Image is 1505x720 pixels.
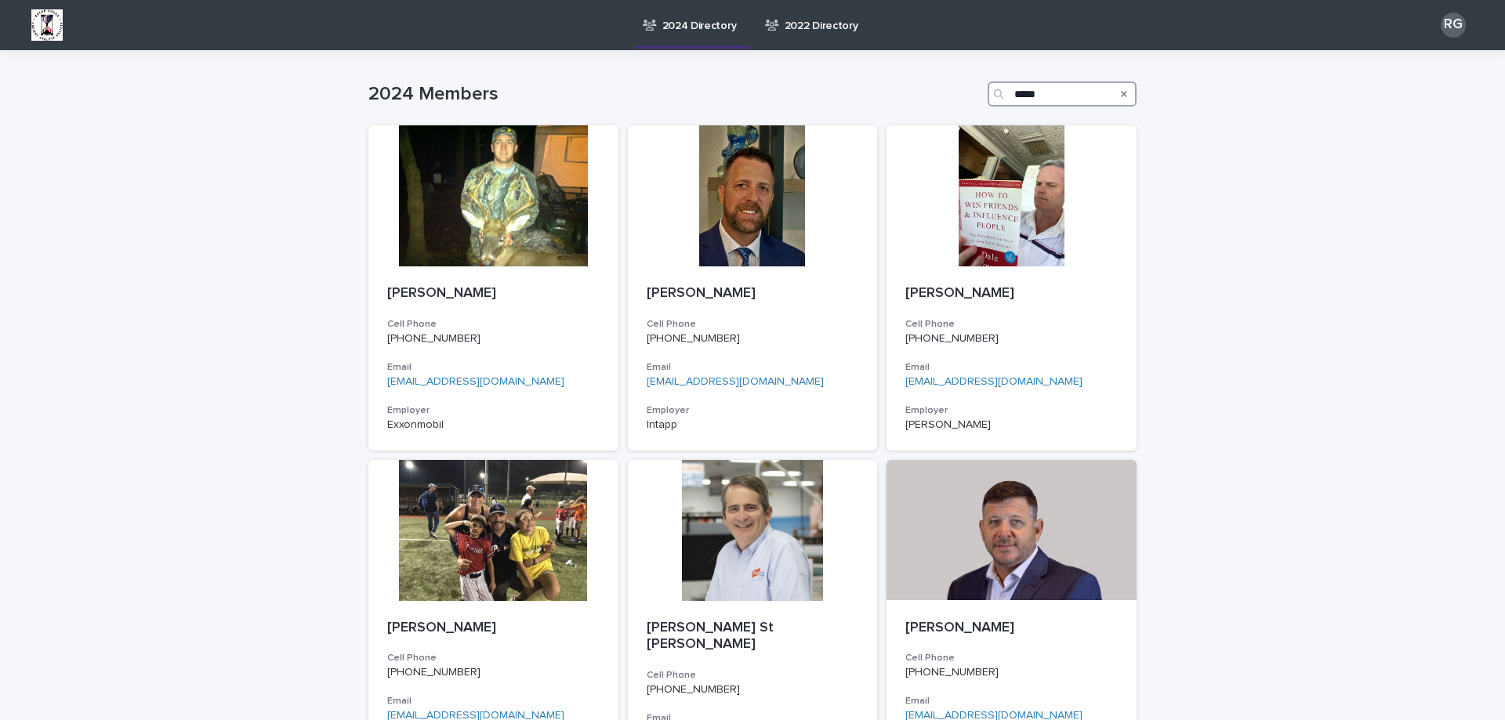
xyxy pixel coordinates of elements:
h3: Employer [647,404,859,417]
p: [PERSON_NAME] [387,285,600,302]
p: Exxonmobil [387,418,600,432]
h3: Cell Phone [647,318,859,331]
p: [PERSON_NAME] [905,620,1118,637]
h1: 2024 Members [368,83,981,106]
h3: Cell Phone [905,652,1118,664]
a: [PERSON_NAME]Cell Phone[PHONE_NUMBER]Email[EMAIL_ADDRESS][DOMAIN_NAME]EmployerIntapp [628,125,878,450]
div: RG [1441,13,1466,38]
h3: Cell Phone [647,669,859,682]
a: [PERSON_NAME]Cell Phone[PHONE_NUMBER]Email[EMAIL_ADDRESS][DOMAIN_NAME]Employer[PERSON_NAME] [887,125,1137,450]
a: [PHONE_NUMBER] [647,333,740,344]
a: [EMAIL_ADDRESS][DOMAIN_NAME] [905,376,1083,387]
p: Intapp [647,418,859,432]
p: [PERSON_NAME] [387,620,600,637]
a: [PERSON_NAME]Cell Phone[PHONE_NUMBER]Email[EMAIL_ADDRESS][DOMAIN_NAME]EmployerExxonmobil [368,125,618,450]
a: [PHONE_NUMBER] [905,667,999,678]
h3: Cell Phone [387,318,600,331]
p: [PERSON_NAME] [905,418,1118,432]
input: Search [988,81,1137,107]
a: [EMAIL_ADDRESS][DOMAIN_NAME] [647,376,824,387]
h3: Email [905,695,1118,707]
h3: Email [387,695,600,707]
img: BsxibNoaTPe9uU9VL587 [31,9,63,41]
h3: Email [905,361,1118,374]
h3: Employer [905,404,1118,417]
a: [PHONE_NUMBER] [905,333,999,344]
a: [PHONE_NUMBER] [387,333,481,344]
p: [PERSON_NAME] [905,285,1118,302]
h3: Cell Phone [387,652,600,664]
a: [PHONE_NUMBER] [647,684,740,695]
h3: Email [647,361,859,374]
h3: Cell Phone [905,318,1118,331]
a: [PHONE_NUMBER] [387,667,481,678]
h3: Email [387,361,600,374]
p: [PERSON_NAME] St [PERSON_NAME] [647,620,859,653]
a: [EMAIL_ADDRESS][DOMAIN_NAME] [387,376,564,387]
h3: Employer [387,404,600,417]
p: [PERSON_NAME] [647,285,859,302]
